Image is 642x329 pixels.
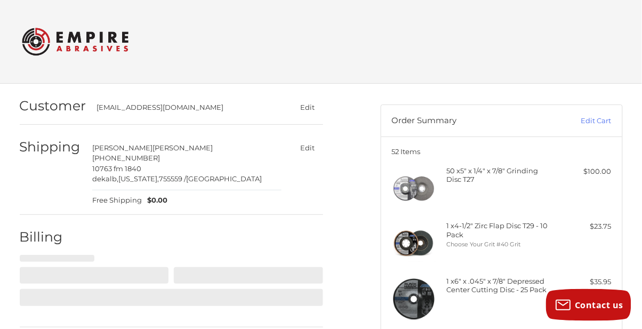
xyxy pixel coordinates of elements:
[92,174,118,183] span: dekalb,
[97,102,271,113] div: [EMAIL_ADDRESS][DOMAIN_NAME]
[20,229,82,245] h2: Billing
[92,164,141,173] span: 10763 fm 1840
[557,166,612,177] div: $100.00
[575,299,624,311] span: Contact us
[446,221,554,239] h4: 1 x 4-1/2" Zirc Flap Disc T29 - 10 Pack
[292,140,323,156] button: Edit
[391,116,541,126] h3: Order Summary
[20,98,86,114] h2: Customer
[153,143,213,152] span: [PERSON_NAME]
[92,154,160,162] span: [PHONE_NUMBER]
[92,143,153,152] span: [PERSON_NAME]
[557,221,612,232] div: $23.75
[292,100,323,115] button: Edit
[159,174,186,183] span: 755559 /
[391,147,612,156] h3: 52 Items
[546,289,631,321] button: Contact us
[446,166,554,184] h4: 50 x 5" x 1/4" x 7/8" Grinding Disc T27
[186,174,262,183] span: [GEOGRAPHIC_DATA]
[557,277,612,287] div: $35.95
[542,116,612,126] a: Edit Cart
[446,240,554,249] li: Choose Your Grit #40 Grit
[118,174,159,183] span: [US_STATE],
[22,21,129,62] img: Empire Abrasives
[142,195,167,206] span: $0.00
[92,195,142,206] span: Free Shipping
[446,277,554,294] h4: 1 x 6" x .045" x 7/8" Depressed Center Cutting Disc - 25 Pack
[20,139,82,155] h2: Shipping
